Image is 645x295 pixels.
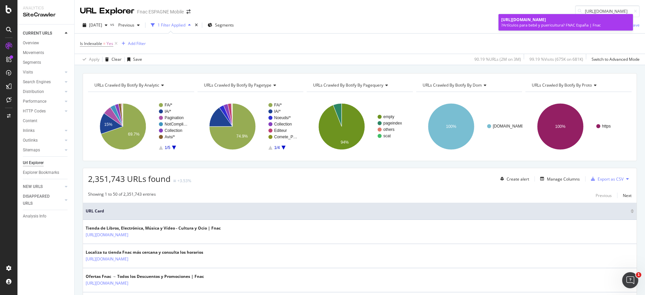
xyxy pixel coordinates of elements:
[493,124,525,129] text: [DOMAIN_NAME]
[205,20,236,31] button: Segments
[507,176,529,182] div: Create alert
[125,54,142,65] button: Save
[88,97,194,156] svg: A chart.
[23,147,63,154] a: Sitemaps
[80,5,134,17] div: URL Explorer
[23,98,46,105] div: Performance
[89,56,99,62] div: Apply
[274,128,287,133] text: Editeur
[215,22,234,28] span: Segments
[592,56,640,62] div: Switch to Advanced Mode
[86,232,128,238] a: [URL][DOMAIN_NAME]
[274,145,280,150] text: 1/4
[23,88,44,95] div: Distribution
[274,115,291,120] text: Noeuds/*
[89,22,102,28] span: 2025 Sep. 1st
[128,41,146,46] div: Add Filter
[23,183,63,190] a: NEW URLS
[501,22,630,28] div: ?Artículos para bebé y puericultura? FNAC España | Fnac
[116,22,134,28] span: Previous
[23,159,70,166] a: Url Explorer
[423,82,482,88] span: URLs Crawled By Botify By dom
[636,272,641,278] span: 1
[204,82,271,88] span: URLs Crawled By Botify By pagetype
[498,174,529,184] button: Create alert
[313,82,383,88] span: URLs Crawled By Botify By pagequery
[128,132,139,137] text: 69.7%
[23,193,63,207] a: DISAPPEARED URLS
[341,140,349,145] text: 94%
[588,174,623,184] button: Export as CSV
[165,122,187,127] text: NotCompli…
[23,137,63,144] a: Outlinks
[383,121,402,126] text: pageindex
[93,80,188,91] h4: URLs Crawled By Botify By analytic
[173,180,176,182] img: Equal
[23,137,38,144] div: Outlinks
[23,169,59,176] div: Explorer Bookmarks
[530,80,626,91] h4: URLs Crawled By Botify By proto
[602,124,611,129] text: https
[23,193,57,207] div: DISAPPEARED URLS
[133,56,142,62] div: Save
[23,79,51,86] div: Search Engines
[589,54,640,65] button: Switch to Advanced Mode
[474,56,521,62] div: 90.19 % URLs ( 2M on 3M )
[312,80,407,91] h4: URLs Crawled By Botify By pagequery
[116,20,142,31] button: Previous
[23,98,63,105] a: Performance
[598,176,623,182] div: Export as CSV
[274,135,297,139] text: Comete_P…
[499,14,633,31] a: [URL][DOMAIN_NAME]?Artículos para bebé y puericultura? FNAC España | Fnac
[88,173,171,184] span: 2,351,743 URLs found
[80,20,110,31] button: [DATE]
[383,134,391,138] text: scat
[537,175,580,183] button: Manage Columns
[23,159,44,166] div: Url Explorer
[446,124,456,129] text: 100%
[165,135,175,139] text: Avis/*
[416,97,522,156] svg: A chart.
[148,20,193,31] button: 1 Filter Applied
[596,191,612,199] button: Previous
[23,213,46,220] div: Analysis Info
[23,169,70,176] a: Explorer Bookmarks
[23,59,70,66] a: Segments
[23,147,40,154] div: Sitemaps
[23,59,41,66] div: Segments
[23,127,35,134] div: Inlinks
[23,40,70,47] a: Overview
[23,30,52,37] div: CURRENT URLS
[623,191,632,199] button: Next
[555,124,566,129] text: 100%
[23,117,37,125] div: Content
[532,82,592,88] span: URLs Crawled By Botify By proto
[23,49,70,56] a: Movements
[525,97,632,156] svg: A chart.
[165,115,184,120] text: Pagination
[23,183,43,190] div: NEW URLS
[86,280,128,287] a: [URL][DOMAIN_NAME]
[86,274,204,280] div: Ofertas Fnac → Todos los Descuentos y Promociones | Fnac
[23,40,39,47] div: Overview
[23,69,33,76] div: Visits
[80,41,102,46] span: Is Indexable
[596,193,612,198] div: Previous
[23,88,63,95] a: Distribution
[23,11,69,19] div: SiteCrawler
[137,8,184,15] div: Fnac ESPAGNE Mobile
[86,256,128,262] a: [URL][DOMAIN_NAME]
[103,41,105,46] span: =
[23,79,63,86] a: Search Engines
[158,22,185,28] div: 1 Filter Applied
[23,117,70,125] a: Content
[23,69,63,76] a: Visits
[501,17,546,22] span: [URL][DOMAIN_NAME]
[307,97,413,156] svg: A chart.
[88,191,156,199] div: Showing 1 to 50 of 2,351,743 entries
[112,56,122,62] div: Clear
